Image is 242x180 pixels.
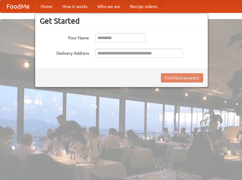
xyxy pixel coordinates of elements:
[40,49,89,56] label: Delivery Address
[161,73,203,82] button: Find Restaurants!
[92,0,125,13] a: Who we are
[125,0,162,13] a: Recipe videos
[36,0,57,13] a: Home
[0,0,36,13] a: FoodMe
[40,33,89,41] label: Your Name
[57,0,92,13] a: How it works
[40,16,203,26] h3: Get Started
